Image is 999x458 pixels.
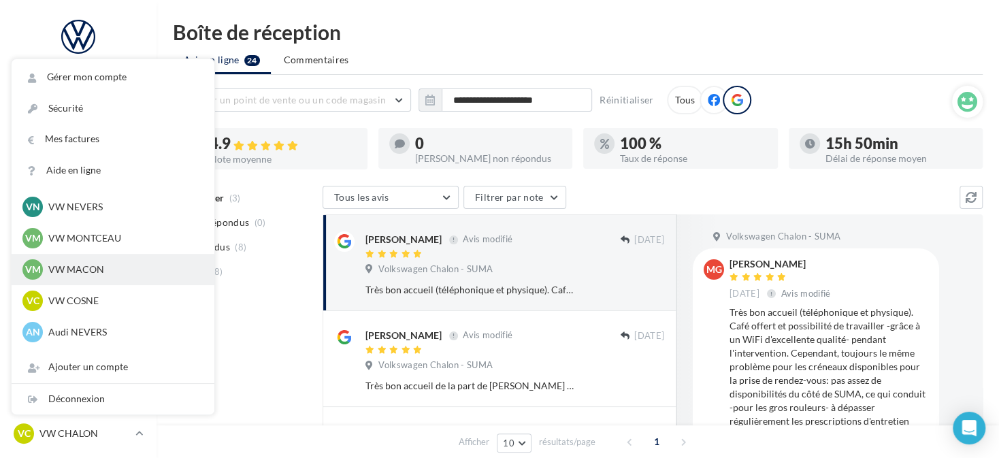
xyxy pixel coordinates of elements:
span: Avis modifié [463,234,512,245]
span: [DATE] [634,330,664,342]
a: Visibilité en ligne [8,171,148,199]
span: 10 [503,438,514,448]
div: Déconnexion [12,384,214,414]
span: Volkswagen Chalon - SUMA [378,263,493,276]
span: Commentaires [284,53,349,67]
span: Volkswagen Chalon - SUMA [378,359,493,372]
p: VW CHALON [39,427,130,440]
span: 1 [646,431,668,453]
a: Sécurité [12,93,214,124]
button: Filtrer par note [463,186,566,209]
span: VM [25,263,41,276]
a: Campagnes [8,205,148,233]
div: Ajouter un compte [12,352,214,382]
div: Note moyenne [210,154,357,164]
p: Audi NEVERS [48,325,198,339]
div: [PERSON_NAME] non répondus [415,154,562,163]
span: Non répondus [186,216,249,229]
a: Contacts [8,238,148,267]
div: [PERSON_NAME] [365,329,442,342]
span: [DATE] [634,234,664,246]
div: Boîte de réception [173,22,983,42]
div: 0 [415,136,562,151]
span: VC [27,294,39,308]
div: Taux de réponse [620,154,767,163]
span: résultats/page [539,436,595,448]
a: ASSETS PERSONNALISABLES [8,340,148,380]
p: VW COSNE [48,294,198,308]
span: (0) [255,217,266,228]
span: VN [26,200,40,214]
span: [DATE] [730,288,759,300]
span: Avis modifié [781,288,831,299]
button: Réinitialiser [594,92,659,108]
span: MG [706,263,722,276]
a: Médiathèque [8,272,148,301]
div: Open Intercom Messenger [953,412,985,444]
span: Tous les avis [334,191,389,203]
a: Mes factures [12,124,214,154]
a: Gérer mon compte [12,62,214,93]
span: AN [26,325,40,339]
a: Boîte de réception24 [8,135,148,165]
div: [PERSON_NAME] [730,259,834,269]
span: Choisir un point de vente ou un code magasin [184,94,386,105]
div: Très bon accueil (téléphonique et physique). Café offert et possibilité de travailler -grâce à un... [365,283,576,297]
a: Calendrier [8,306,148,335]
span: Afficher [459,436,489,448]
span: (8) [235,242,246,252]
p: VW MONTCEAU [48,231,198,245]
button: 10 [497,434,531,453]
a: Opérations [8,102,148,131]
div: Délai de réponse moyen [825,154,972,163]
div: 15h 50min [825,136,972,151]
div: Tous [667,86,703,114]
div: [PERSON_NAME] [365,425,442,438]
p: VW NEVERS [48,200,198,214]
span: Volkswagen Chalon - SUMA [726,231,840,243]
button: Notifications [8,68,143,97]
button: Choisir un point de vente ou un code magasin [173,88,411,112]
p: VW MACON [48,263,198,276]
div: 100 % [620,136,767,151]
span: VM [25,231,41,245]
a: Aide en ligne [12,155,214,186]
div: 4.9 [210,136,357,152]
a: VC VW CHALON [11,421,146,446]
div: [PERSON_NAME] [365,233,442,246]
button: Tous les avis [323,186,459,209]
span: Avis modifié [463,330,512,341]
span: (8) [212,266,223,277]
div: Très bon accueil de la part de [PERSON_NAME] qui a été de bon conseil, respectant nos demandes et... [365,379,576,393]
span: VC [18,427,31,440]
